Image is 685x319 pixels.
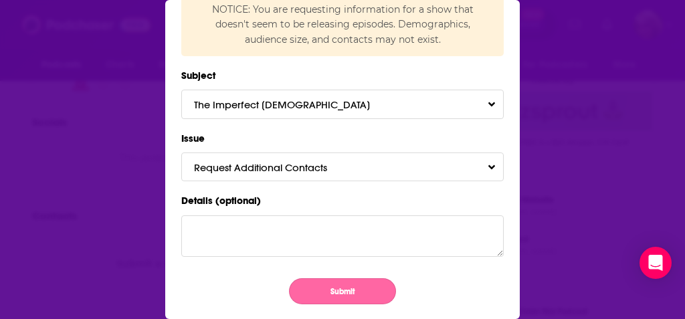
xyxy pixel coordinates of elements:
[194,98,397,111] span: The Imperfect [DEMOGRAPHIC_DATA]
[181,67,504,84] label: Subject
[181,152,504,181] button: Request Additional ContactsToggle Pronoun Dropdown
[289,278,396,304] button: Submit
[640,247,672,279] div: Open Intercom Messenger
[181,192,504,209] label: Details (optional)
[194,161,354,174] span: Request Additional Contacts
[181,130,504,147] label: Issue
[181,90,504,118] button: The Imperfect [DEMOGRAPHIC_DATA]Toggle Pronoun Dropdown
